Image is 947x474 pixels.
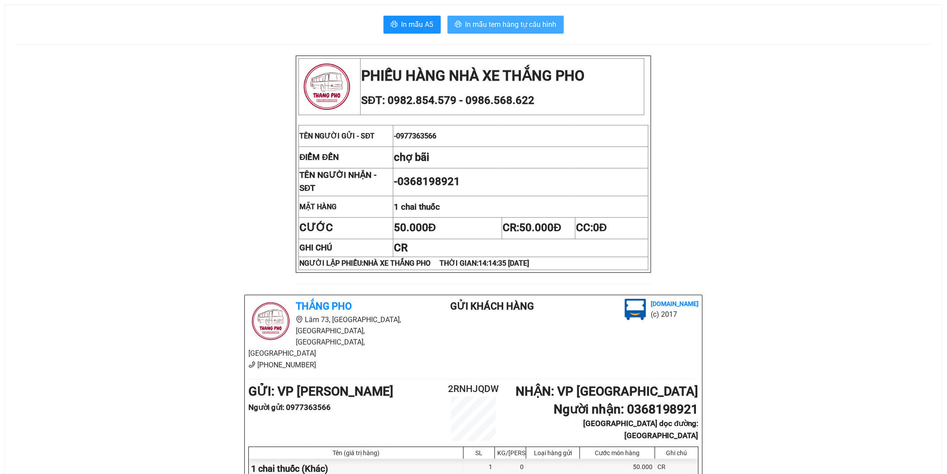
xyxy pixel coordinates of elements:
[394,151,429,164] span: chợ bãi
[299,259,529,267] strong: NGƯỜI LẬP PHIẾU:
[396,132,436,140] span: 0977363566
[248,299,293,344] img: logo.jpg
[248,314,415,359] li: Lâm 73, [GEOGRAPHIC_DATA], [GEOGRAPHIC_DATA], [GEOGRAPHIC_DATA], [GEOGRAPHIC_DATA]
[529,449,577,457] div: Loại hàng gửi
[516,384,699,399] b: NHẬN : VP [GEOGRAPHIC_DATA]
[299,221,333,234] strong: CƯỚC
[248,361,256,368] span: phone
[394,202,440,212] span: 1 chai thuốc
[451,301,534,312] b: Gửi khách hàng
[299,152,339,162] strong: ĐIỂM ĐẾN
[465,19,557,30] span: In mẫu tem hàng tự cấu hình
[519,221,561,234] span: 50.000Đ
[401,19,434,30] span: In mẫu A5
[397,175,460,188] span: 0368198921
[299,170,376,193] strong: TÊN NGƯỜI NHẬN - SĐT
[478,259,529,267] span: 14:14:35 [DATE]
[554,402,699,417] b: Người nhận : 0368198921
[455,21,462,29] span: printer
[466,449,492,457] div: SL
[248,403,331,412] b: Người gửi : 0977363566
[296,316,303,323] span: environment
[651,300,699,307] b: [DOMAIN_NAME]
[593,221,607,234] span: 0Đ
[394,221,436,234] span: 50.000Đ
[361,67,584,84] strong: PHIẾU HÀNG NHÀ XE THẮNG PHO
[391,21,398,29] span: printer
[625,299,646,320] img: logo.jpg
[576,221,607,234] span: CC:
[394,175,460,188] span: -
[394,241,408,254] span: CR
[299,132,375,140] span: TÊN NGƯỜI GỬI - SĐT
[296,301,352,312] b: Thắng Pho
[657,449,696,457] div: Ghi chú
[497,449,524,457] div: KG/[PERSON_NAME]
[436,382,511,396] h2: 2RNHJQDW
[503,221,561,234] span: CR:
[251,449,461,457] div: Tên (giá trị hàng)
[363,259,529,267] span: NHÀ XE THẮNG PHO THỜI GIAN:
[248,359,415,371] li: [PHONE_NUMBER]
[299,59,354,114] img: logo
[584,419,699,440] b: [GEOGRAPHIC_DATA] dọc đường: [GEOGRAPHIC_DATA]
[384,16,441,34] button: printerIn mẫu A5
[651,309,699,320] li: (c) 2017
[299,243,332,253] strong: GHI CHÚ
[394,132,436,140] span: -
[361,94,534,107] span: SĐT: 0982.854.579 - 0986.568.622
[248,384,393,399] b: GỬI : VP [PERSON_NAME]
[582,449,653,457] div: Cước món hàng
[448,16,564,34] button: printerIn mẫu tem hàng tự cấu hình
[299,203,337,211] strong: MẶT HÀNG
